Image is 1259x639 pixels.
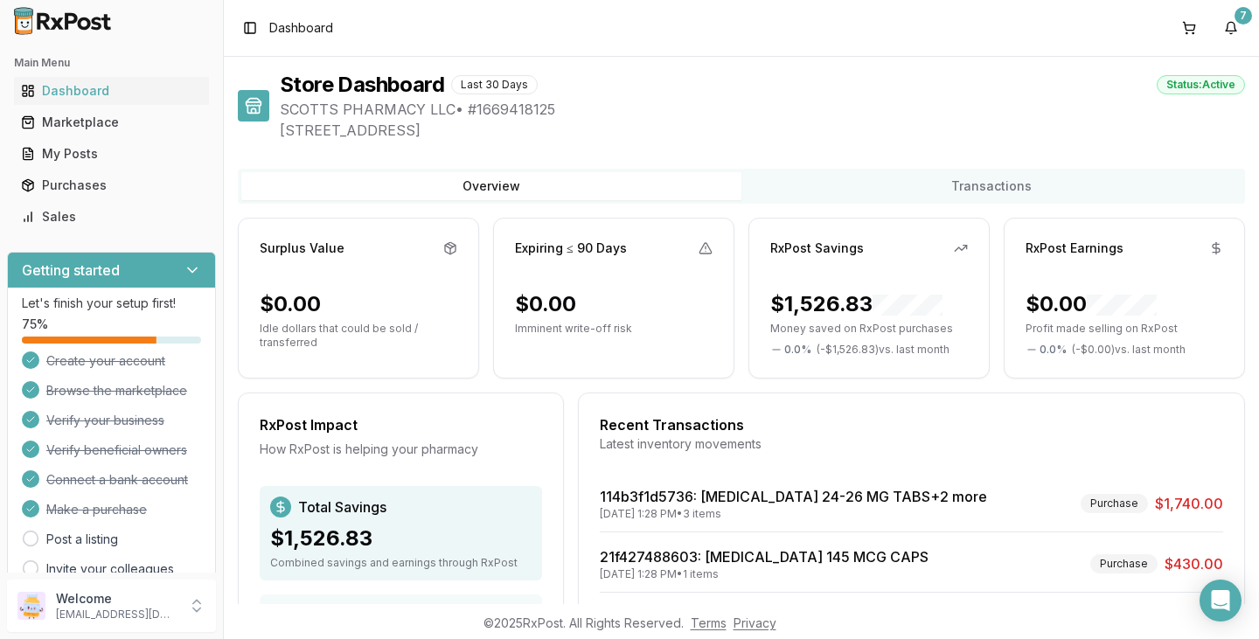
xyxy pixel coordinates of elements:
div: Expiring ≤ 90 Days [515,240,627,257]
a: 114b3f1d5736: [MEDICAL_DATA] 24-26 MG TABS+2 more [600,488,987,505]
div: RxPost Earnings [1026,240,1123,257]
button: Transactions [741,172,1242,200]
div: $0.00 [260,290,321,318]
div: $1,526.83 [770,290,943,318]
span: Make a purchase [46,501,147,518]
div: $1,526.83 [270,524,532,552]
p: [EMAIL_ADDRESS][DOMAIN_NAME] [56,608,177,622]
span: Browse the marketplace [46,382,187,399]
h1: Store Dashboard [280,71,444,99]
span: Verify your business [46,412,164,429]
span: Create your account [46,352,165,370]
span: Verify beneficial owners [46,441,187,459]
a: Terms [691,615,727,630]
span: Total Savings [298,497,386,517]
p: Welcome [56,590,177,608]
button: Sales [7,203,216,231]
div: My Posts [21,145,202,163]
div: [DATE] 1:28 PM • 3 items [600,507,987,521]
button: Overview [241,172,741,200]
img: RxPost Logo [7,7,119,35]
span: ( - $1,526.83 ) vs. last month [817,343,949,357]
span: ( - $0.00 ) vs. last month [1072,343,1186,357]
div: Sales [21,208,202,226]
a: Marketplace [14,107,209,138]
span: SCOTTS PHARMACY LLC • # 1669418125 [280,99,1245,120]
span: Dashboard [269,19,333,37]
a: Sales [14,201,209,233]
div: How RxPost is helping your pharmacy [260,441,542,458]
button: Marketplace [7,108,216,136]
div: Purchase [1090,554,1158,573]
p: Profit made selling on RxPost [1026,322,1223,336]
div: Status: Active [1157,75,1245,94]
a: 21f427488603: [MEDICAL_DATA] 145 MCG CAPS [600,548,929,566]
a: Dashboard [14,75,209,107]
div: Combined savings and earnings through RxPost [270,556,532,570]
div: [DATE] 1:28 PM • 1 items [600,567,929,581]
div: Last 30 Days [451,75,538,94]
span: 75 % [22,316,48,333]
p: Money saved on RxPost purchases [770,322,968,336]
div: Purchases [21,177,202,194]
span: $430.00 [1165,553,1223,574]
button: 7 [1217,14,1245,42]
span: $1,740.00 [1155,493,1223,514]
div: Latest inventory movements [600,435,1223,453]
a: My Posts [14,138,209,170]
div: RxPost Savings [770,240,864,257]
p: Let's finish your setup first! [22,295,201,312]
div: Purchase [1081,494,1148,513]
div: Dashboard [21,82,202,100]
div: $0.00 [1026,290,1157,318]
button: Dashboard [7,77,216,105]
button: Purchases [7,171,216,199]
div: Open Intercom Messenger [1200,580,1242,622]
a: Invite your colleagues [46,560,174,578]
div: Recent Transactions [600,414,1223,435]
a: Purchases [14,170,209,201]
nav: breadcrumb [269,19,333,37]
div: 7 [1235,7,1252,24]
span: Connect a bank account [46,471,188,489]
h2: Main Menu [14,56,209,70]
h3: Getting started [22,260,120,281]
span: 0.0 % [784,343,811,357]
div: Marketplace [21,114,202,131]
img: User avatar [17,592,45,620]
p: Imminent write-off risk [515,322,713,336]
span: [STREET_ADDRESS] [280,120,1245,141]
a: Post a listing [46,531,118,548]
div: RxPost Impact [260,414,542,435]
span: 0.0 % [1040,343,1067,357]
button: My Posts [7,140,216,168]
a: Privacy [734,615,776,630]
div: $0.00 [515,290,576,318]
div: Surplus Value [260,240,344,257]
p: Idle dollars that could be sold / transferred [260,322,457,350]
